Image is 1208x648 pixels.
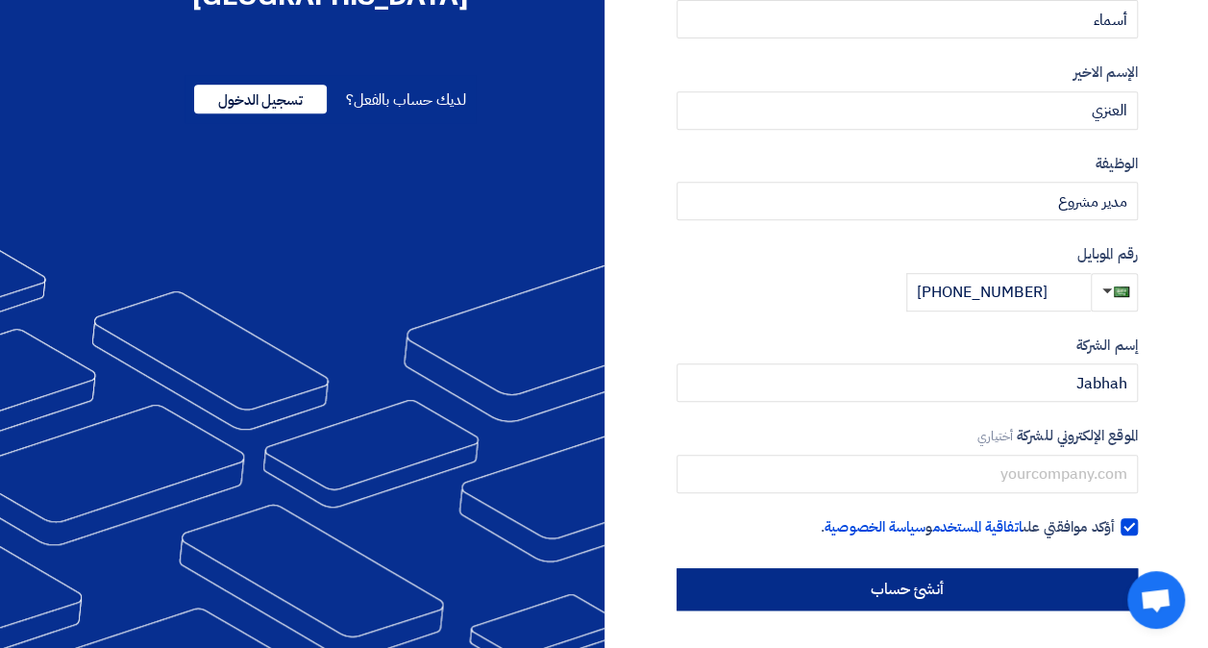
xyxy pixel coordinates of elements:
[677,243,1138,265] label: رقم الموبايل
[1127,571,1185,629] div: دردشة مفتوحة
[677,62,1138,84] label: الإسم الاخير
[677,182,1138,220] input: أدخل الوظيفة ...
[821,516,1114,538] span: أؤكد موافقتي على و .
[677,363,1138,402] input: أدخل إسم الشركة ...
[677,335,1138,357] label: إسم الشركة
[977,427,1014,445] span: أختياري
[346,88,466,112] span: لديك حساب بالفعل؟
[194,88,327,112] a: تسجيل الدخول
[677,455,1138,493] input: yourcompany.com
[677,91,1138,130] input: أدخل الإسم الاخير ...
[677,568,1138,611] input: أنشئ حساب
[194,85,327,113] span: تسجيل الدخول
[906,273,1091,312] input: أدخل رقم الموبايل ...
[932,516,1022,537] a: اتفاقية المستخدم
[825,516,925,537] a: سياسة الخصوصية
[677,153,1138,175] label: الوظيفة
[677,425,1138,447] label: الموقع الإلكتروني للشركة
